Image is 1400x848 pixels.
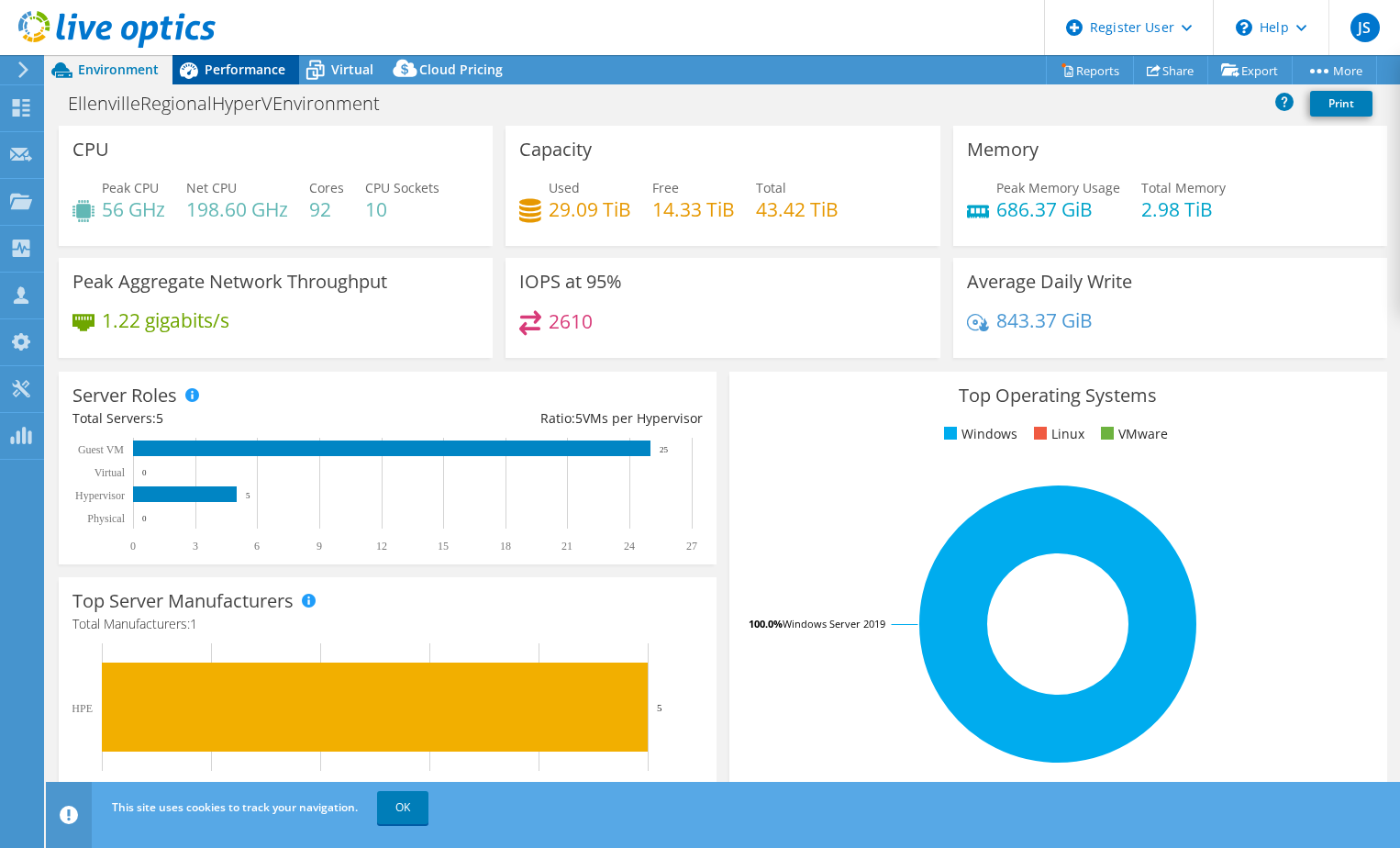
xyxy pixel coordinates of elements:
[657,702,662,713] text: 5
[186,199,288,219] h4: 198.60 GHz
[190,615,197,632] span: 1
[102,310,229,330] h4: 1.22 gigabits/s
[652,179,679,196] span: Free
[652,199,735,219] h4: 14.33 TiB
[246,491,250,500] text: 5
[686,540,697,552] text: 27
[78,443,124,456] text: Guest VM
[549,311,593,331] h4: 2610
[130,540,136,552] text: 0
[549,179,580,196] span: Used
[1141,199,1226,219] h4: 2.98 TiB
[72,591,294,611] h3: Top Server Manufacturers
[142,468,147,477] text: 0
[205,61,285,78] span: Performance
[1133,56,1208,84] a: Share
[72,385,177,406] h3: Server Roles
[1141,179,1226,196] span: Total Memory
[1236,19,1252,36] svg: \n
[78,61,159,78] span: Environment
[87,512,125,525] text: Physical
[549,199,631,219] h4: 29.09 TiB
[575,409,583,427] span: 5
[193,540,198,552] text: 3
[72,408,387,429] div: Total Servers:
[94,466,126,479] text: Virtual
[519,139,592,160] h3: Capacity
[72,272,387,292] h3: Peak Aggregate Network Throughput
[624,540,635,552] text: 24
[365,199,439,219] h4: 10
[967,272,1132,292] h3: Average Daily Write
[72,139,109,160] h3: CPU
[72,614,703,634] h4: Total Manufacturers:
[996,179,1120,196] span: Peak Memory Usage
[331,61,373,78] span: Virtual
[387,408,702,429] div: Ratio: VMs per Hypervisor
[783,617,885,630] tspan: Windows Server 2019
[743,385,1373,406] h3: Top Operating Systems
[309,179,344,196] span: Cores
[72,702,93,715] text: HPE
[1310,91,1372,117] a: Print
[309,199,344,219] h4: 92
[1029,424,1084,444] li: Linux
[112,799,358,815] span: This site uses cookies to track your navigation.
[317,540,322,552] text: 9
[561,540,572,552] text: 21
[1096,424,1168,444] li: VMware
[102,179,159,196] span: Peak CPU
[660,445,669,454] text: 25
[749,617,783,630] tspan: 100.0%
[102,199,165,219] h4: 56 GHz
[756,199,839,219] h4: 43.42 TiB
[365,179,439,196] span: CPU Sockets
[500,540,511,552] text: 18
[186,179,237,196] span: Net CPU
[519,272,622,292] h3: IOPS at 95%
[967,139,1039,160] h3: Memory
[377,791,428,824] a: OK
[75,489,125,502] text: Hypervisor
[419,61,503,78] span: Cloud Pricing
[376,540,387,552] text: 12
[156,409,163,427] span: 5
[1046,56,1134,84] a: Reports
[939,424,1017,444] li: Windows
[142,514,147,523] text: 0
[1207,56,1293,84] a: Export
[996,199,1120,219] h4: 686.37 GiB
[60,94,408,114] h1: EllenvilleRegionalHyperVEnvironment
[254,540,260,552] text: 6
[438,540,449,552] text: 15
[996,310,1093,330] h4: 843.37 GiB
[756,179,786,196] span: Total
[1292,56,1377,84] a: More
[1350,13,1380,42] span: JS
